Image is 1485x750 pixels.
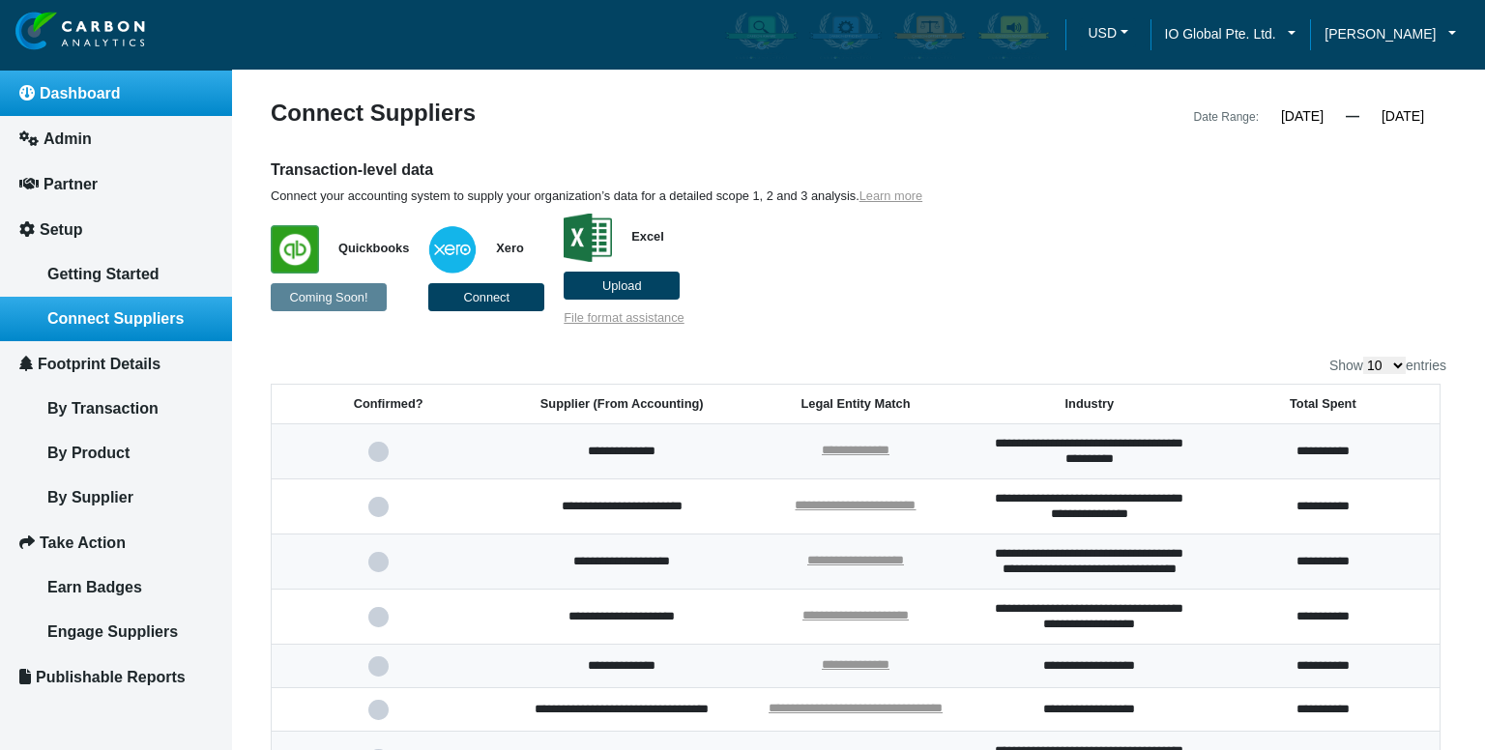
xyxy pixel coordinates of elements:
th: Industry: activate to sort column ascending [973,385,1207,424]
span: Getting Started [47,266,160,282]
div: Minimize live chat window [317,10,364,56]
img: carbon-aware-enabled.png [725,11,798,59]
img: insight-logo-2.png [15,12,145,51]
span: Coming Soon! [289,290,367,304]
input: Enter your email address [25,236,353,278]
a: [PERSON_NAME] [1310,23,1470,44]
span: [PERSON_NAME] [1325,23,1436,44]
span: By Transaction [47,400,159,417]
span: Partner [44,176,98,192]
img: 9mSQ+YDTTxMAAAAJXRFWHRkYXRlOmNyZWF0ZQAyMDE3LTA4LTEwVDA1OjA3OjUzKzAwOjAwF1wL2gAAACV0RVh0ZGF0ZTptb2... [564,214,612,262]
a: File format assistance [564,310,684,325]
span: Admin [44,130,92,147]
button: Connect [428,283,544,311]
a: USDUSD [1065,18,1150,52]
span: Take Action [40,534,126,551]
span: Quickbooks [319,241,409,255]
p: Connect your accounting system to supply your organization’s data for a detailed scope 1, 2 and 3... [271,188,1146,204]
h6: Transaction-level data [271,159,1146,181]
span: Connect Suppliers [47,310,184,327]
img: carbon-efficient-enabled.png [809,11,882,59]
div: Navigation go back [21,106,50,135]
button: USD [1080,18,1135,47]
img: WZJNYSWUN5fh9hL01R0Rp8YZzPYKS0leX8T4ABAHXgMHCTL9OxAAAAAElFTkSuQmCC [271,225,319,274]
div: Carbon Efficient [805,7,886,63]
span: Connect [463,290,510,304]
span: Setup [40,221,82,238]
th: Confirmed?: activate to sort column ascending [272,385,506,424]
img: w+ypx6NYbfBygAAAABJRU5ErkJggg== [428,225,477,274]
div: Carbon Aware [721,7,801,63]
textarea: Type your message and hit 'Enter' [25,293,353,579]
span: Dashboard [40,85,121,101]
input: Enter your last name [25,179,353,221]
label: Show entries [1329,357,1446,374]
div: Connect Suppliers [256,101,859,129]
em: Start Chat [263,595,351,621]
a: IO Global Pte. Ltd. [1150,23,1311,44]
a: Learn more [859,188,922,203]
div: Carbon Advocate [974,7,1054,63]
span: IO Global Pte. Ltd. [1165,23,1276,44]
div: Date Range: [1194,105,1259,129]
select: Showentries [1363,357,1406,374]
button: Coming Soon! [271,283,387,311]
span: — [1346,108,1359,124]
div: Chat with us now [130,108,354,133]
span: Earn Badges [47,579,142,595]
img: carbon-advocate-enabled.png [977,11,1050,59]
span: By Product [47,445,130,461]
span: Publishable Reports [36,669,186,685]
span: By Supplier [47,489,133,505]
span: Footprint Details [38,356,160,372]
span: Excel [612,229,663,244]
img: carbon-offsetter-enabled.png [893,11,966,59]
th: Total Spent: activate to sort column ascending [1207,385,1441,424]
span: Upload [602,278,642,293]
span: Xero [477,241,523,255]
div: Carbon Offsetter [889,7,970,63]
th: Legal Entity Match: activate to sort column ascending [739,385,973,424]
th: Supplier (From Accounting): activate to sort column ascending [505,385,739,424]
span: Engage Suppliers [47,623,178,640]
